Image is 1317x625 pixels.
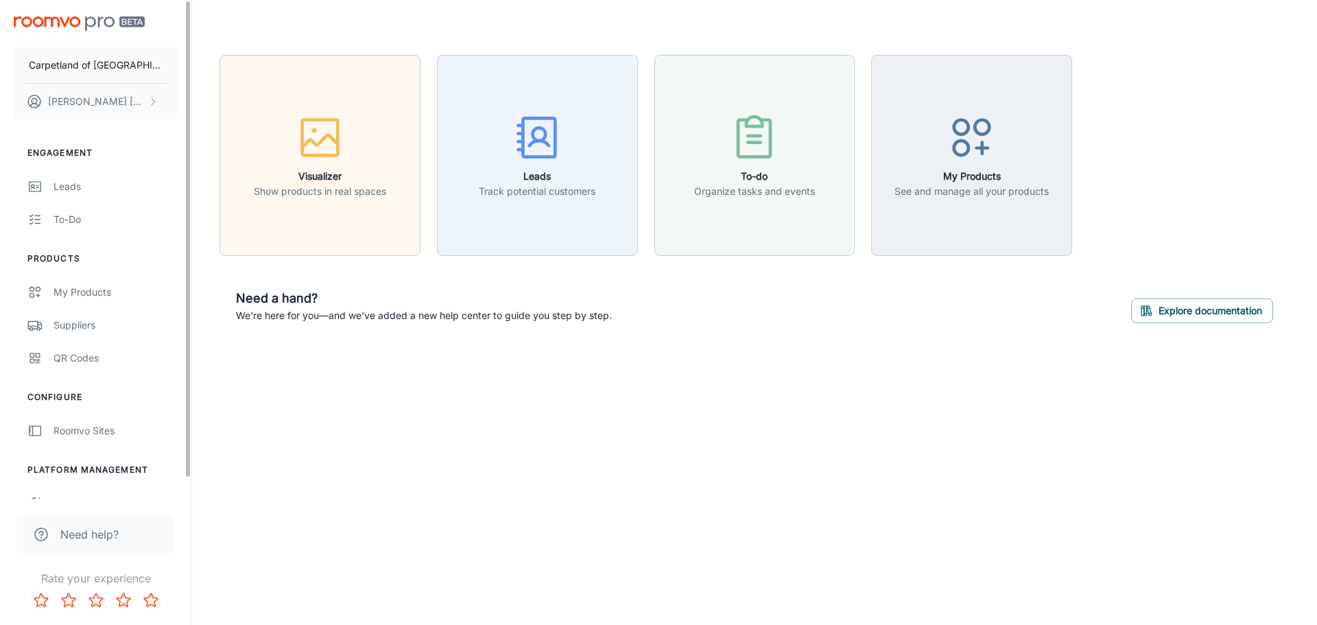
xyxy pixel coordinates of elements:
[236,289,612,308] h6: Need a hand?
[54,179,178,194] div: Leads
[871,148,1072,161] a: My ProductsSee and manage all your products
[54,318,178,333] div: Suppliers
[54,212,178,227] div: To-do
[54,285,178,300] div: My Products
[29,58,163,73] p: Carpetland of [GEOGRAPHIC_DATA]
[894,169,1049,184] h6: My Products
[437,55,638,256] button: LeadsTrack potential customers
[1131,303,1273,316] a: Explore documentation
[254,184,386,199] p: Show products in real spaces
[871,55,1072,256] button: My ProductsSee and manage all your products
[694,169,815,184] h6: To-do
[894,184,1049,199] p: See and manage all your products
[437,148,638,161] a: LeadsTrack potential customers
[479,169,595,184] h6: Leads
[654,148,855,161] a: To-doOrganize tasks and events
[48,94,145,109] p: [PERSON_NAME] [PERSON_NAME]
[14,16,145,31] img: Roomvo PRO Beta
[219,55,420,256] button: VisualizerShow products in real spaces
[694,184,815,199] p: Organize tasks and events
[14,47,178,83] button: Carpetland of [GEOGRAPHIC_DATA]
[479,184,595,199] p: Track potential customers
[654,55,855,256] button: To-doOrganize tasks and events
[54,351,178,366] div: QR Codes
[236,308,612,323] p: We're here for you—and we've added a new help center to guide you step by step.
[14,84,178,119] button: [PERSON_NAME] [PERSON_NAME]
[1131,298,1273,323] button: Explore documentation
[254,169,386,184] h6: Visualizer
